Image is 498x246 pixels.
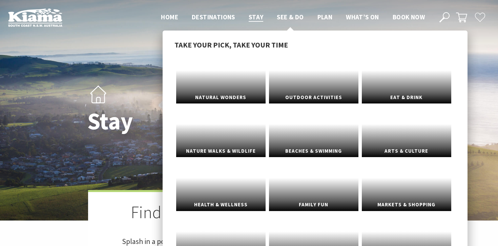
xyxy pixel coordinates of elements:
h1: Stay [87,108,279,134]
span: Book now [393,13,425,21]
nav: Main Menu [154,12,432,23]
h2: Find your perfect accommodation [122,202,376,225]
span: What’s On [346,13,379,21]
span: Stay [249,13,264,21]
span: Destinations [192,13,235,21]
span: Plan [317,13,333,21]
span: Health & Wellness [176,198,266,211]
span: Eat & Drink [362,91,451,104]
span: Beaches & Swimming [269,145,358,157]
span: Nature Walks & Wildlife [176,145,266,157]
span: Home [161,13,178,21]
span: See & Do [277,13,304,21]
span: Natural Wonders [176,91,266,104]
span: Take your pick, take your time [174,40,288,50]
img: Kiama Logo [8,8,62,27]
span: Outdoor Activities [269,91,358,104]
span: Markets & Shopping [362,198,451,211]
span: Arts & Culture [362,145,451,157]
span: Family Fun [269,198,358,211]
